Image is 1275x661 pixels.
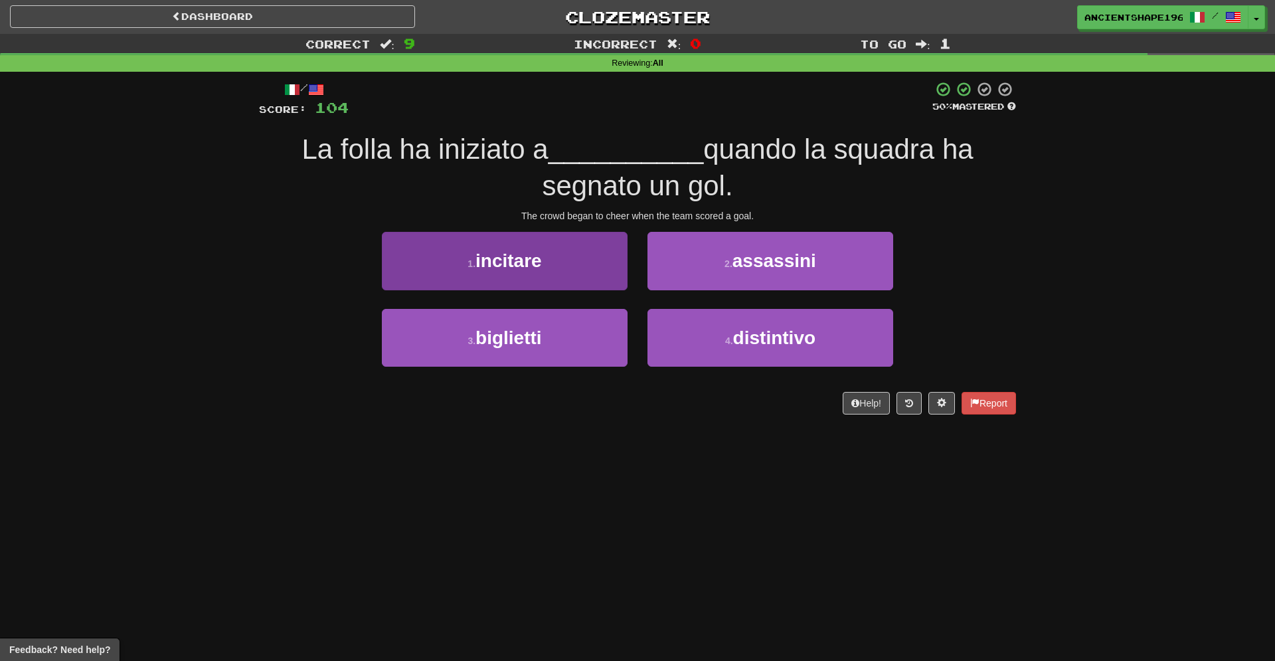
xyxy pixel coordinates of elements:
[259,209,1016,223] div: The crowd began to cheer when the team scored a goal.
[690,35,701,51] span: 0
[916,39,930,50] span: :
[435,5,840,29] a: Clozemaster
[382,232,628,290] button: 1.incitare
[259,104,307,115] span: Score:
[860,37,906,50] span: To go
[475,328,542,348] span: biglietti
[667,39,681,50] span: :
[843,392,890,415] button: Help!
[1077,5,1248,29] a: AncientShape1968 /
[647,232,893,290] button: 2.assassini
[380,39,394,50] span: :
[315,99,349,116] span: 104
[259,81,349,98] div: /
[9,643,110,656] span: Open feedback widget
[301,134,548,165] span: La folla ha iniziato a
[549,134,704,165] span: __________
[733,328,815,348] span: distintivo
[1084,11,1183,23] span: AncientShape1968
[932,101,1016,113] div: Mastered
[725,335,733,346] small: 4 .
[647,309,893,367] button: 4.distintivo
[382,309,628,367] button: 3.biglietti
[932,101,952,112] span: 50 %
[940,35,951,51] span: 1
[896,392,922,415] button: Round history (alt+y)
[574,37,657,50] span: Incorrect
[732,250,816,271] span: assassini
[724,258,732,269] small: 2 .
[962,392,1016,415] button: Report
[542,134,973,201] span: quando la squadra ha segnato un gol.
[305,37,371,50] span: Correct
[467,335,475,346] small: 3 .
[653,58,663,68] strong: All
[404,35,415,51] span: 9
[475,250,542,271] span: incitare
[10,5,415,28] a: Dashboard
[467,258,475,269] small: 1 .
[1212,11,1219,20] span: /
